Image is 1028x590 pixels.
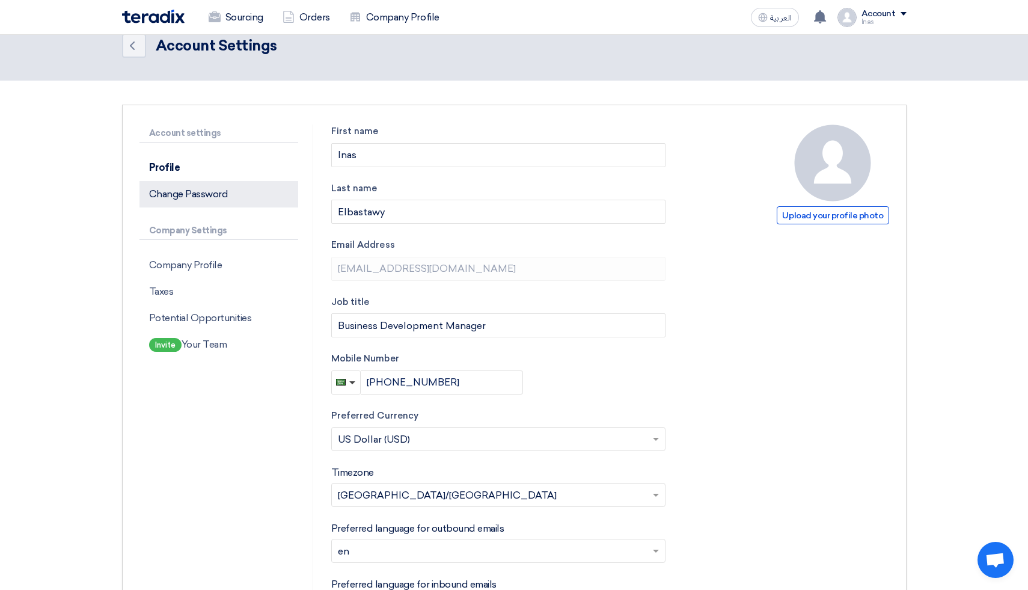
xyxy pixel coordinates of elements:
div: Open chat [978,542,1014,578]
p: Change Password [139,181,298,207]
p: Potential Opportunities [139,305,298,331]
div: Inas [861,19,907,25]
input: Enter your job title [331,313,666,337]
label: Mobile Number [331,352,666,366]
input: Enter your last name [331,200,666,224]
input: Enter phone number... [361,370,523,395]
img: Teradix logo [122,10,185,23]
button: العربية [751,8,799,27]
p: Account settings [139,124,298,143]
span: Upload your profile photo [777,206,889,224]
label: Job title [331,295,666,309]
p: Profile [139,155,298,181]
div: Account [861,9,896,19]
a: Sourcing [199,4,273,31]
span: العربية [770,14,792,22]
label: Preferred Currency [331,409,666,423]
p: Your Team [139,331,298,358]
div: Account Settings [156,35,277,57]
p: Company Profile [139,252,298,278]
p: Taxes [139,278,298,305]
input: Enter your first name [331,143,666,167]
span: Invite [149,338,182,352]
a: Orders [273,4,340,31]
a: Company Profile [340,4,449,31]
label: Preferred language for outbound emails [331,521,504,536]
label: Timezone [331,466,374,480]
img: profile_test.png [837,8,857,27]
label: Last name [331,182,666,195]
label: Email Address [331,238,666,252]
p: Company Settings [139,222,298,240]
input: Enter your business email [331,257,666,281]
label: First name [331,124,666,138]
